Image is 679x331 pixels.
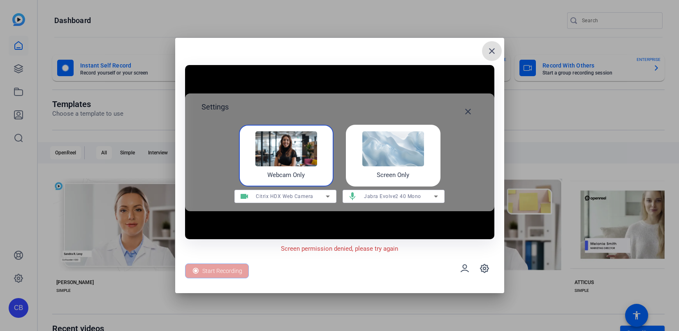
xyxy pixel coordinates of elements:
[202,102,229,121] h2: Settings
[463,107,473,117] mat-icon: close
[362,131,424,166] img: self-record-screen.png
[487,46,497,56] mat-icon: close
[256,193,313,199] span: Citrix HDX Web Camera
[343,191,362,201] mat-icon: mic
[255,131,317,166] img: self-record-webcam.png
[364,193,421,199] span: Jabra Evolve2 40 Mono
[234,191,254,201] mat-icon: videocam
[377,170,409,180] h4: Screen Only
[281,244,398,254] p: Screen permission denied, please try again
[267,170,305,180] h4: Webcam Only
